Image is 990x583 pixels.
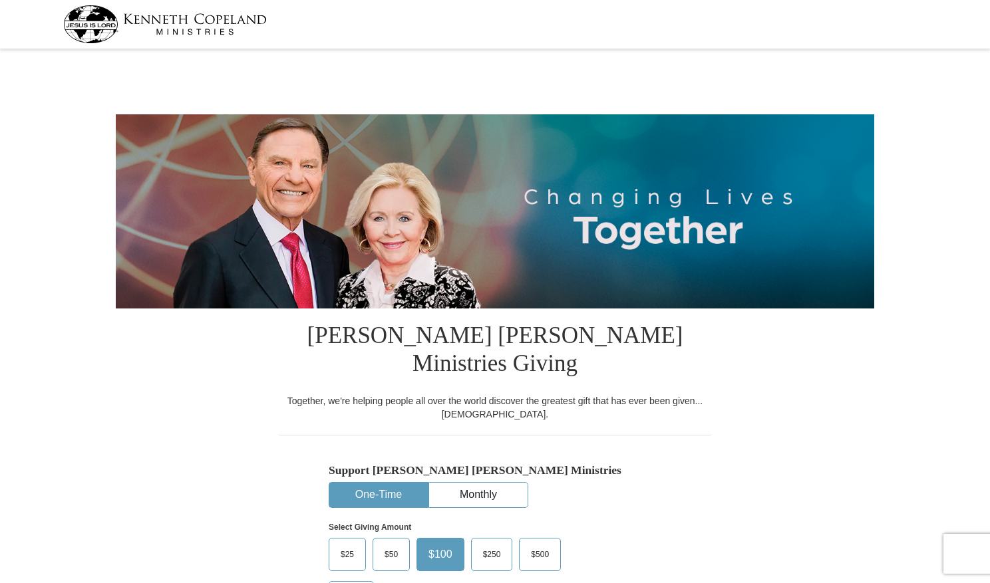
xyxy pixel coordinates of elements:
[422,544,459,564] span: $100
[329,523,411,532] strong: Select Giving Amount
[329,483,428,507] button: One-Time
[476,544,508,564] span: $250
[429,483,528,507] button: Monthly
[524,544,556,564] span: $500
[63,5,267,43] img: kcm-header-logo.svg
[378,544,405,564] span: $50
[329,463,661,477] h5: Support [PERSON_NAME] [PERSON_NAME] Ministries
[334,544,361,564] span: $25
[279,308,711,394] h1: [PERSON_NAME] [PERSON_NAME] Ministries Giving
[279,394,711,421] div: Together, we're helping people all over the world discover the greatest gift that has ever been g...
